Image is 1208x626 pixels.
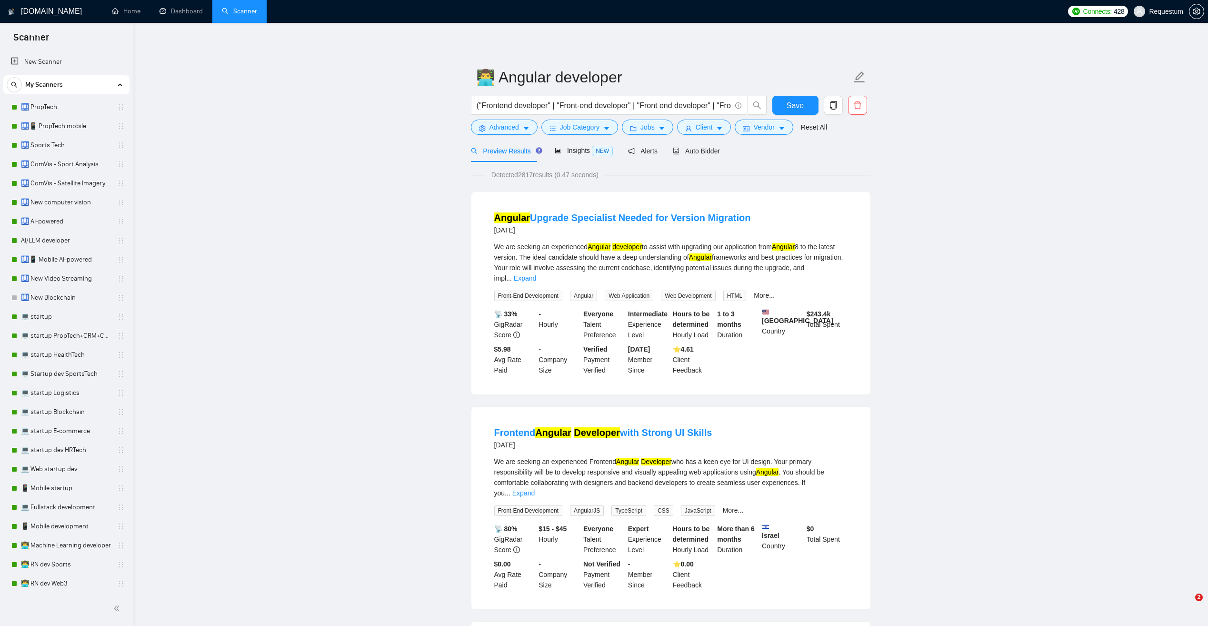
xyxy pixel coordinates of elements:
span: CSS [654,505,673,516]
a: 🛄 Sports Tech [21,136,111,155]
mark: Angular [616,458,639,465]
span: edit [853,71,866,83]
span: caret-down [603,125,610,132]
b: ⭐️ 0.00 [673,560,694,568]
span: Client [696,122,713,132]
span: My Scanners [25,75,63,94]
a: 💻 Web startup dev [21,460,111,479]
a: 📱 Mobile development [21,517,111,536]
div: Member Since [626,344,671,375]
div: We are seeking an experienced to assist with upgrading our application from 8 to the latest versi... [494,242,848,283]
span: holder [117,351,125,359]
span: setting [1189,8,1204,15]
b: 1 to 3 months [717,310,741,328]
div: Hourly [537,309,581,340]
mark: Angular [535,427,571,438]
span: Vendor [753,122,774,132]
span: holder [117,313,125,321]
span: holder [117,561,125,568]
div: Payment Verified [581,559,626,590]
b: 📡 80% [494,525,518,533]
span: holder [117,408,125,416]
span: Advanced [489,122,519,132]
span: holder [117,218,125,225]
a: setting [1189,8,1204,15]
div: Experience Level [626,524,671,555]
span: search [748,101,766,110]
span: holder [117,427,125,435]
b: Israel [762,524,803,539]
div: [DATE] [494,439,712,451]
span: caret-down [716,125,723,132]
span: copy [824,101,842,110]
div: Experience Level [626,309,671,340]
a: 💻 Fullstack development [21,498,111,517]
span: holder [117,275,125,283]
b: ⭐️ 4.61 [673,345,694,353]
b: Everyone [583,525,613,533]
div: Talent Preference [581,309,626,340]
span: holder [117,370,125,378]
a: 🛄 ComVis - Sport Analysis [21,155,111,174]
a: 💻 startup Blockchain [21,403,111,422]
mark: Developer [574,427,620,438]
b: 📡 33% [494,310,518,318]
mark: developer [612,243,642,251]
b: $0.00 [494,560,511,568]
div: GigRadar Score [492,309,537,340]
div: Client Feedback [671,344,716,375]
b: - [539,345,541,353]
div: Talent Preference [581,524,626,555]
b: $15 - $45 [539,525,567,533]
span: holder [117,332,125,340]
a: 💻 startup dev HRTech [21,441,111,460]
span: holder [117,446,125,454]
span: holder [117,141,125,149]
div: Company Size [537,344,581,375]
button: delete [848,96,867,115]
span: info-circle [513,546,520,553]
mark: Angular [772,243,795,251]
a: 🛄 ComVis - Satellite Imagery Analysis [21,174,111,193]
mark: Developer [641,458,671,465]
button: barsJob Categorycaret-down [541,120,618,135]
span: Jobs [640,122,655,132]
div: Tooltip anchor [535,146,543,155]
span: Front-End Development [494,291,562,301]
span: user [1136,8,1143,15]
span: bars [549,125,556,132]
b: Everyone [583,310,613,318]
a: 💻 startup PropTech+CRM+Construction [21,326,111,345]
span: Auto Bidder [673,147,720,155]
button: copy [824,96,843,115]
div: Country [760,524,805,555]
span: Scanner [6,30,57,50]
b: - [628,560,630,568]
a: 🛄 New computer vision [21,193,111,212]
div: GigRadar Score [492,524,537,555]
div: Client Feedback [671,559,716,590]
span: holder [117,504,125,511]
span: setting [479,125,486,132]
div: Avg Rate Paid [492,344,537,375]
b: Expert [628,525,649,533]
span: holder [117,122,125,130]
b: Not Verified [583,560,620,568]
a: 🛄 PropTech [21,98,111,117]
li: New Scanner [3,52,130,71]
span: holder [117,542,125,549]
button: search [748,96,767,115]
span: area-chart [555,147,561,154]
span: 2 [1195,594,1203,601]
button: search [7,77,22,92]
a: Expand [514,274,536,282]
a: 🛄 AI-powered [21,212,111,231]
a: searchScanner [222,7,257,15]
button: setting [1189,4,1204,19]
span: Web Development [661,291,716,301]
span: holder [117,465,125,473]
a: More... [723,506,744,514]
div: Avg Rate Paid [492,559,537,590]
span: search [7,81,21,88]
a: 🛄📱 Mobile AI-powered [21,250,111,269]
